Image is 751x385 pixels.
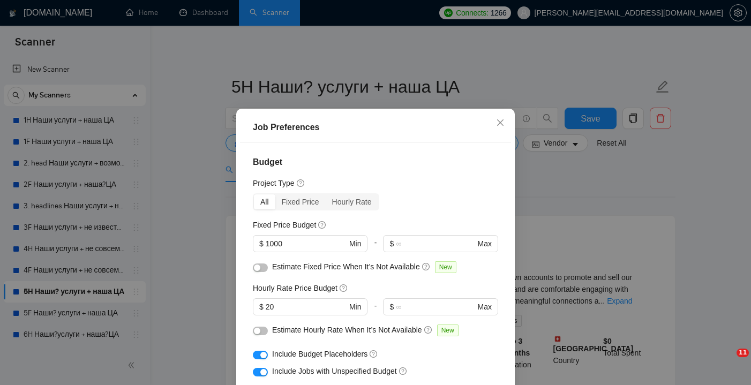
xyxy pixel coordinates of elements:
[326,194,378,209] div: Hourly Rate
[253,121,498,134] div: Job Preferences
[435,261,456,273] span: New
[486,109,515,138] button: Close
[396,238,475,250] input: ∞
[478,301,492,313] span: Max
[272,367,397,375] span: Include Jobs with Unspecified Budget
[349,301,362,313] span: Min
[340,284,348,292] span: question-circle
[275,194,326,209] div: Fixed Price
[389,301,394,313] span: $
[399,367,408,375] span: question-circle
[253,177,295,189] h5: Project Type
[272,350,367,358] span: Include Budget Placeholders
[253,219,316,231] h5: Fixed Price Budget
[424,326,433,334] span: question-circle
[254,194,275,209] div: All
[715,349,740,374] iframe: Intercom live chat
[272,326,422,334] span: Estimate Hourly Rate When It’s Not Available
[422,262,431,271] span: question-circle
[349,238,362,250] span: Min
[259,301,264,313] span: $
[478,238,492,250] span: Max
[389,238,394,250] span: $
[496,118,505,127] span: close
[259,238,264,250] span: $
[437,324,459,336] span: New
[272,262,420,271] span: Estimate Fixed Price When It’s Not Available
[370,350,378,358] span: question-circle
[318,221,327,229] span: question-circle
[253,156,498,169] h4: Budget
[737,349,749,357] span: 11
[367,235,383,261] div: -
[367,298,383,324] div: -
[266,238,347,250] input: 0
[396,301,475,313] input: ∞
[297,179,305,187] span: question-circle
[266,301,347,313] input: 0
[253,282,337,294] h5: Hourly Rate Price Budget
